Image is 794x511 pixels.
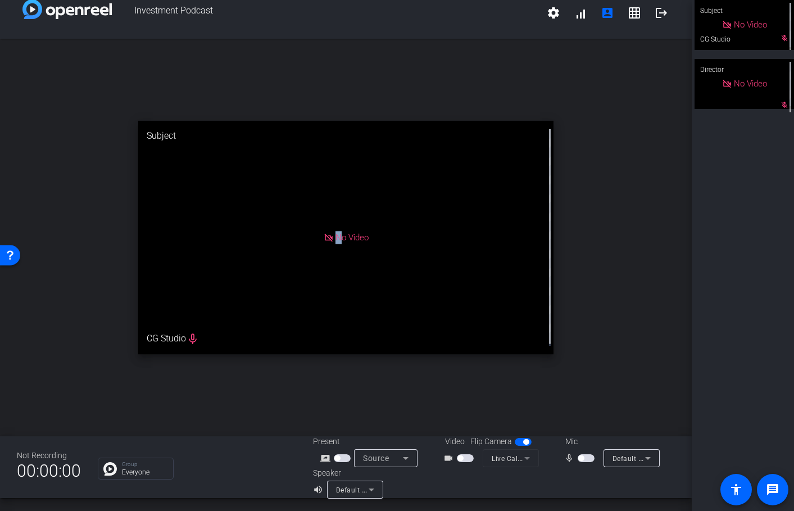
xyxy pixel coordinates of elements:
[564,451,578,465] mat-icon: mic_none
[612,454,783,463] span: Default - DVS Receive 5-6 (Dante Virtual Soundcard)
[695,59,794,80] div: Director
[103,462,117,476] img: Chat Icon
[313,483,326,496] mat-icon: volume_up
[313,467,380,479] div: Speaker
[363,454,389,463] span: Source
[443,451,457,465] mat-icon: videocam_outline
[547,6,560,20] mat-icon: settings
[554,436,666,448] div: Mic
[628,6,641,20] mat-icon: grid_on
[734,20,767,30] span: No Video
[336,485,512,494] span: Default - DAC70 DVI-D (NVIDIA High Definition Audio)
[313,436,425,448] div: Present
[729,483,743,496] mat-icon: accessibility
[734,79,767,89] span: No Video
[766,483,779,496] mat-icon: message
[601,6,614,20] mat-icon: account_box
[655,6,668,20] mat-icon: logout
[122,469,167,476] p: Everyone
[17,457,81,485] span: 00:00:00
[138,121,553,151] div: Subject
[445,436,465,448] span: Video
[122,462,167,467] p: Group
[335,232,369,243] span: No Video
[470,436,512,448] span: Flip Camera
[17,450,81,462] div: Not Recording
[320,451,334,465] mat-icon: screen_share_outline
